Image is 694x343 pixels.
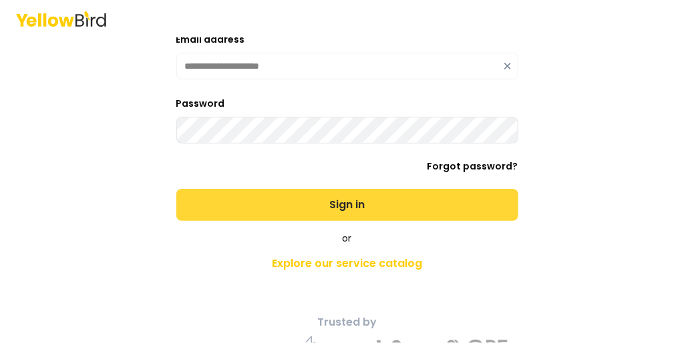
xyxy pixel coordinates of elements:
label: Password [176,97,225,110]
a: Explore our service catalog [112,250,582,277]
label: Email address [176,33,245,46]
p: Trusted by [112,314,582,330]
span: or [343,232,352,245]
a: Forgot password? [427,159,518,173]
button: Sign in [176,189,518,221]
